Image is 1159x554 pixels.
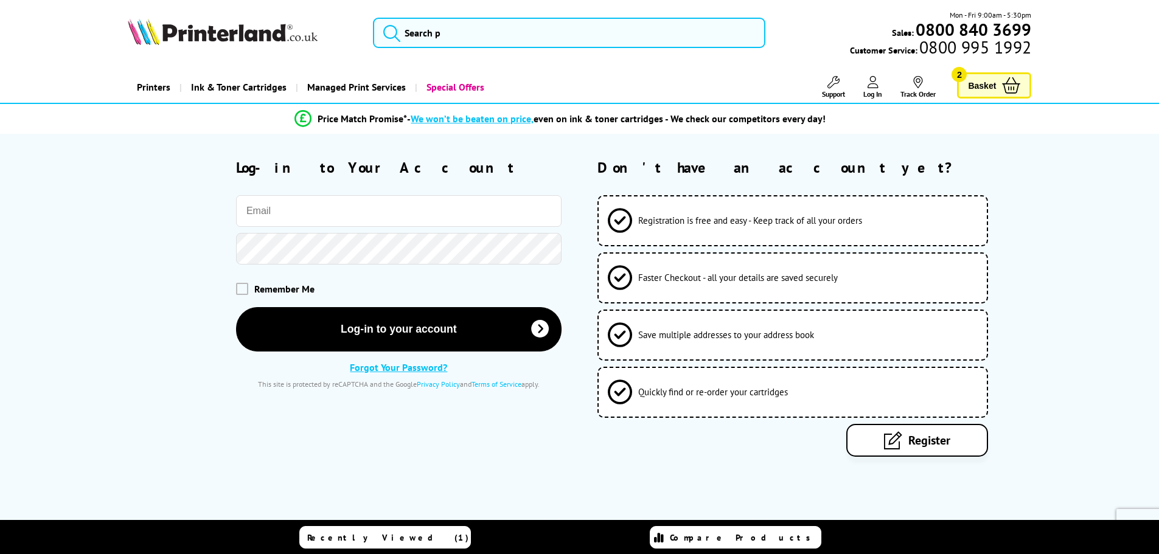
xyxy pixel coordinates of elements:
a: Ink & Toner Cartridges [179,72,296,103]
a: Log In [863,76,882,99]
input: Email [236,195,562,227]
span: Mon - Fri 9:00am - 5:30pm [950,9,1031,21]
span: 0800 995 1992 [917,41,1031,53]
span: Registration is free and easy - Keep track of all your orders [638,215,862,226]
b: 0800 840 3699 [916,18,1031,41]
h2: Log-in to Your Account [236,158,562,177]
a: Support [822,76,845,99]
a: Managed Print Services [296,72,415,103]
span: Basket [968,77,996,94]
span: Ink & Toner Cartridges [191,72,287,103]
span: Support [822,89,845,99]
span: Recently Viewed (1) [307,532,469,543]
span: Quickly find or re-order your cartridges [638,386,788,398]
h2: Don't have an account yet? [597,158,1031,177]
span: Faster Checkout - all your details are saved securely [638,272,838,283]
span: Log In [863,89,882,99]
button: Log-in to your account [236,307,562,351]
a: Recently Viewed (1) [299,526,471,549]
div: This site is protected by reCAPTCHA and the Google and apply. [236,379,562,389]
span: Register [908,432,950,448]
a: Track Order [900,76,936,99]
span: Price Match Promise* [318,113,407,125]
a: Privacy Policy [417,379,460,389]
a: Printers [128,72,179,103]
a: Compare Products [650,526,821,549]
img: Printerland Logo [128,18,318,45]
div: - even on ink & toner cartridges - We check our competitors every day! [407,113,826,125]
a: Basket 2 [957,72,1031,99]
span: Customer Service: [850,41,1031,56]
a: Special Offers [415,72,493,103]
li: modal_Promise [99,108,1022,130]
a: 0800 840 3699 [914,24,1031,35]
a: Forgot Your Password? [350,361,447,373]
a: Printerland Logo [128,18,358,47]
input: Search p [373,18,765,48]
span: Remember Me [254,283,315,295]
span: 2 [952,67,967,82]
span: Sales: [892,27,914,38]
a: Register [846,424,988,457]
a: Terms of Service [472,379,521,389]
span: Compare Products [670,532,817,543]
span: We won’t be beaten on price, [411,113,534,125]
span: Save multiple addresses to your address book [638,329,814,341]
